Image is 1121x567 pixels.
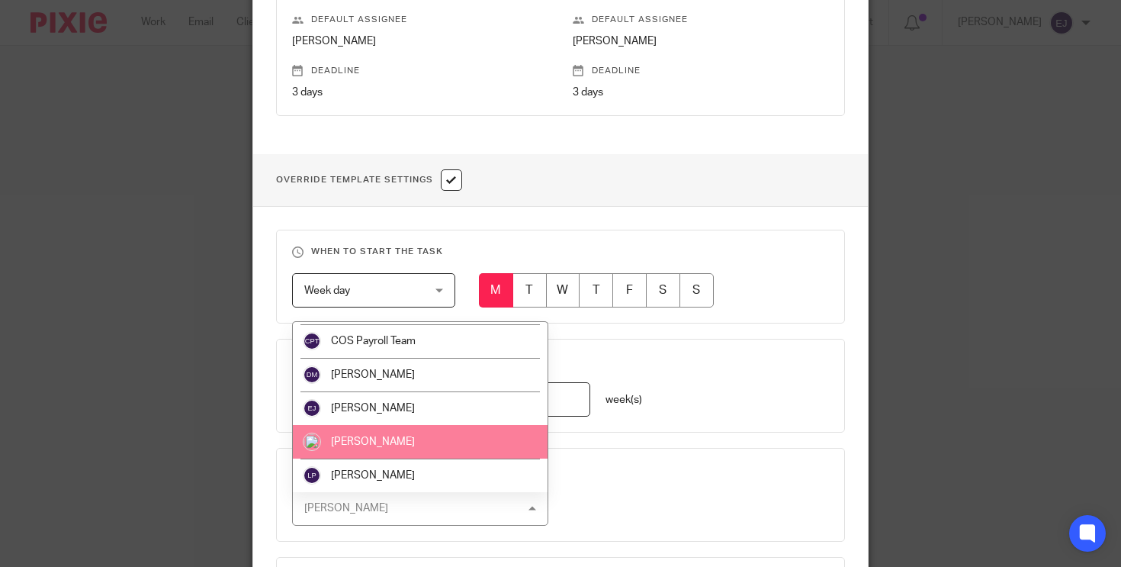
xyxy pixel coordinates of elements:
[331,336,416,346] span: COS Payroll Team
[573,34,830,49] p: [PERSON_NAME]
[304,285,350,296] span: Week day
[605,395,642,405] span: week(s)
[331,403,415,414] span: [PERSON_NAME]
[292,34,549,49] p: [PERSON_NAME]
[303,332,321,350] img: svg%3E
[303,433,321,451] img: K%20Garrattley%20headshot%20black%20top%20cropped.jpg
[292,246,830,258] h3: When to start the task
[573,14,830,26] p: Default assignee
[292,464,830,476] h3: Default assignee
[573,85,830,100] p: 3 days
[331,470,415,481] span: [PERSON_NAME]
[292,14,549,26] p: Default assignee
[292,85,549,100] p: 3 days
[292,65,549,77] p: Deadline
[573,65,830,77] p: Deadline
[303,466,321,485] img: svg%3E
[331,369,415,380] span: [PERSON_NAME]
[303,399,321,417] img: svg%3E
[276,169,462,191] h1: Override Template Settings
[304,503,388,514] div: [PERSON_NAME]
[331,437,415,447] span: [PERSON_NAME]
[292,355,830,367] h3: Task recurrence
[303,366,321,384] img: svg%3E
